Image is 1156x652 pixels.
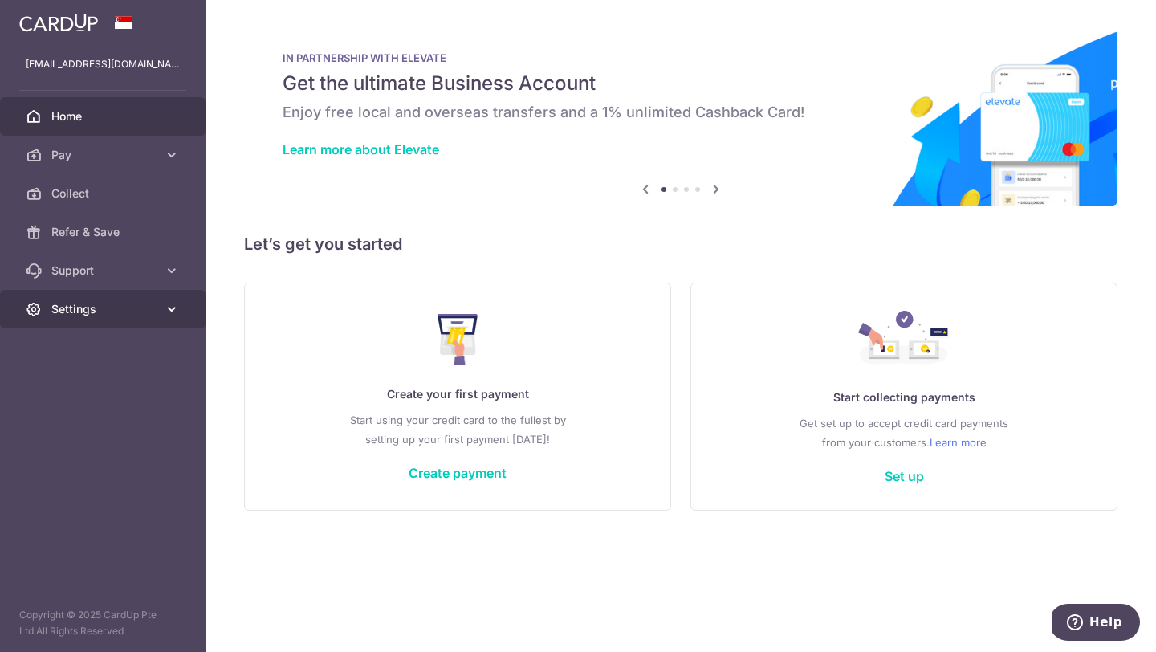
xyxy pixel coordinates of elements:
p: [EMAIL_ADDRESS][DOMAIN_NAME] [26,56,180,72]
span: Support [51,263,157,279]
h6: Enjoy free local and overseas transfers and a 1% unlimited Cashback Card! [283,103,1079,122]
a: Set up [885,468,924,484]
p: Start collecting payments [723,388,1085,407]
p: Create your first payment [277,385,638,404]
h5: Get the ultimate Business Account [283,71,1079,96]
p: Get set up to accept credit card payments from your customers. [723,414,1085,452]
img: Renovation banner [244,26,1117,206]
iframe: Opens a widget where you can find more information [1052,604,1140,644]
img: Collect Payment [858,311,950,369]
p: IN PARTNERSHIP WITH ELEVATE [283,51,1079,64]
span: Settings [51,301,157,317]
a: Learn more about Elevate [283,141,439,157]
p: Start using your credit card to the fullest by setting up your first payment [DATE]! [277,410,638,449]
h5: Let’s get you started [244,231,1117,257]
span: Refer & Save [51,224,157,240]
span: Home [51,108,157,124]
a: Create payment [409,465,507,481]
img: Make Payment [438,314,478,365]
img: CardUp [19,13,98,32]
span: Pay [51,147,157,163]
a: Learn more [930,433,987,452]
span: Collect [51,185,157,202]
